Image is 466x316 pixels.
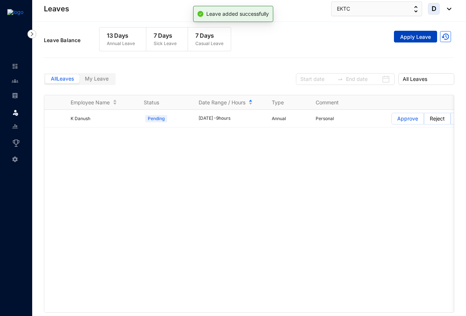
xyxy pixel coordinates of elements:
p: Sick Leave [154,40,177,47]
span: EKTC [337,5,350,13]
span: Date Range / Hours [199,99,245,106]
input: Start date [300,75,334,83]
img: settings-unselected.1febfda315e6e19643a1.svg [12,156,18,163]
th: Employee Name [62,95,135,110]
span: D [432,5,436,12]
span: Apply Leave [400,33,431,41]
span: My Leave [85,75,109,82]
span: Leave added successfully [206,11,269,17]
p: Annual [272,115,307,122]
p: 7 Days [154,31,177,40]
p: 13 Days [107,31,135,40]
p: Approve [397,113,418,124]
img: people-unselected.118708e94b43a90eceab.svg [12,78,18,84]
img: up-down-arrow.74152d26bf9780fbf563ca9c90304185.svg [414,6,418,12]
span: Employee Name [71,99,110,106]
span: to [337,76,343,82]
img: LogTrail.35c9aa35263bf2dfc41e2a690ab48f33.svg [440,31,451,42]
img: payroll-unselected.b590312f920e76f0c668.svg [12,92,18,99]
img: nav-icon-right.af6afadce00d159da59955279c43614e.svg [27,30,36,38]
span: Pending [145,115,167,122]
span: All Leaves [403,74,450,85]
img: home-unselected.a29eae3204392db15eaf.svg [12,63,18,70]
img: dropdown-black.8e83cc76930a90b1a4fdb6d089b7bf3a.svg [443,8,451,10]
div: [DATE] - 9 hours [199,115,263,122]
p: Leave Balance [44,37,99,44]
button: Apply Leave [394,31,437,42]
img: logo [7,9,23,15]
span: check-circle [198,11,203,17]
p: 7 Days [195,31,223,40]
p: Annual Leave [107,40,135,47]
li: Reports [6,119,23,134]
p: Reject [430,113,445,124]
p: Casual Leave [195,40,223,47]
span: Personal [316,116,334,121]
span: swap-right [337,76,343,82]
li: Home [6,59,23,74]
li: Payroll [6,88,23,103]
img: report-unselected.e6a6b4230fc7da01f883.svg [12,123,18,130]
span: All Leaves [51,75,74,82]
th: Type [263,95,307,110]
th: Status [135,95,190,110]
input: End date [346,75,380,83]
th: Comment [307,95,351,110]
li: Contacts [6,74,23,88]
img: leave.99b8a76c7fa76a53782d.svg [12,109,19,116]
img: award_outlined.f30b2bda3bf6ea1bf3dd.svg [12,139,20,148]
p: Leaves [44,4,69,14]
button: EKTC [331,1,422,16]
span: K Danush [71,116,90,121]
